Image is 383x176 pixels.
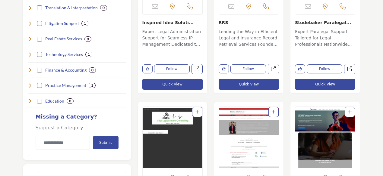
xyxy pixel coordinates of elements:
[45,67,87,73] h4: Finance & Accounting: Managing the financial aspects of the law practice
[219,29,279,49] p: Leading the Way in Efficient Legal and Insurance Record Retrieval Services Founded in [DATE], our...
[93,136,119,149] button: Submit
[84,36,91,42] div: 0 Results For Real Estate Services
[230,64,266,73] button: Follow
[45,20,79,26] h4: Litigation Support: Services to assist during litigation process
[45,51,83,57] h4: Technology Services: IT support, software, hardware for law firms
[295,27,355,49] a: Expert Paralegal Support Tailored for Legal Professionals Nationwide This company is dedicated to...
[142,20,194,25] a: Inspired Idea Soluti...
[272,110,275,114] a: Add To List
[219,20,228,25] a: RRS
[67,98,74,104] div: 0 Results For Education
[91,83,93,88] b: 1
[142,27,203,49] a: Expert Legal Administration Support for Seamless IP Management Dedicated to supporting legal admi...
[295,107,355,170] a: Open Listing in new tab
[36,125,83,131] span: Suggest a Category
[36,136,90,150] input: Category Name
[143,107,202,170] img: Vital Legal Nurse Consulting
[81,21,88,26] div: 1 Results For Litigation Support
[37,52,42,57] input: Select Technology Services checkbox
[295,79,355,90] button: Quick View
[85,52,92,57] div: 1 Results For Technology Services
[344,64,355,74] a: Open studebaker-paralegal-services-llc in new tab
[37,68,42,73] input: Select Finance & Accounting checkbox
[45,36,82,42] h4: Real Estate Services: Assisting with property matters in legal cases
[100,5,107,11] div: 0 Results For Translation & Interpretation
[37,21,42,26] input: Select Litigation Support checkbox
[307,64,342,73] button: Follow
[89,83,96,88] div: 1 Results For Practice Management
[154,64,190,73] button: Follow
[142,64,153,73] button: Like listing
[219,107,279,170] a: Open Listing in new tab
[45,82,86,88] h4: Practice Management: Improving organization and efficiency of law practice
[91,68,93,72] b: 0
[295,19,355,26] h3: Studebaker Paralegal Services, LLC
[295,20,351,25] a: Studebaker Paralegal...
[219,107,279,170] img: Ronald Leebove, CRC, LLC
[69,99,71,103] b: 0
[268,64,279,74] a: Open rrs in new tab
[37,37,42,42] input: Select Real Estate Services checkbox
[219,64,229,73] button: Like listing
[191,64,203,74] a: Open inspired-idea-solutions-law-firm in new tab
[143,107,202,170] a: Open Listing in new tab
[219,19,279,26] h3: RRS
[295,64,305,73] button: Like listing
[219,79,279,90] button: Quick View
[219,27,279,49] a: Leading the Way in Efficient Legal and Insurance Record Retrieval Services Founded in [DATE], our...
[142,79,203,90] button: Quick View
[36,113,119,124] h2: Missing a Category?
[195,110,199,114] a: Add To List
[348,110,352,114] a: Add To List
[45,5,98,11] h4: Translation & Interpretation: Language services for multilingual legal matters
[37,83,42,88] input: Select Practice Management checkbox
[87,37,89,41] b: 0
[84,21,86,26] b: 1
[142,19,203,26] h3: Inspired Idea Solutions Law Firm
[37,99,42,103] input: Select Education checkbox
[295,107,355,170] img: BobaGuard
[45,98,64,104] h4: Education
[295,29,355,49] p: Expert Paralegal Support Tailored for Legal Professionals Nationwide This company is dedicated to...
[103,6,105,10] b: 0
[89,67,96,73] div: 0 Results For Finance & Accounting
[142,29,203,49] p: Expert Legal Administration Support for Seamless IP Management Dedicated to supporting legal admi...
[37,5,42,10] input: Select Translation & Interpretation checkbox
[88,52,90,57] b: 1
